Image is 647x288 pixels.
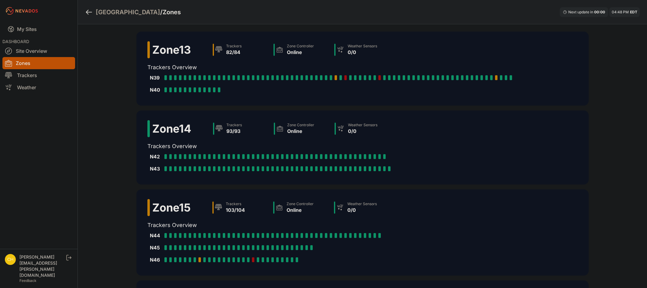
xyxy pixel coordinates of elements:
[85,4,181,20] nav: Breadcrumb
[287,127,314,135] div: Online
[19,278,36,283] a: Feedback
[332,41,393,58] a: Weather Sensors0/0
[287,44,314,49] div: Zone Controller
[150,153,162,160] div: N42
[152,123,191,135] h2: Zone 14
[2,39,29,44] span: DASHBOARD
[332,120,393,137] a: Weather Sensors0/0
[150,256,162,263] div: N46
[332,199,392,216] a: Weather Sensors0/0
[210,41,271,58] a: Trackers82/84
[287,123,314,127] div: Zone Controller
[150,74,162,81] div: N39
[226,202,245,206] div: Trackers
[150,244,162,251] div: N45
[226,127,242,135] div: 93/93
[160,8,163,16] span: /
[568,10,593,14] span: Next update in
[347,202,377,206] div: Weather Sensors
[226,44,242,49] div: Trackers
[348,49,377,56] div: 0/0
[226,206,245,214] div: 103/104
[5,6,39,16] img: Nevados
[348,127,377,135] div: 0/0
[226,49,242,56] div: 82/84
[147,221,392,229] h2: Trackers Overview
[2,57,75,69] a: Zones
[348,44,377,49] div: Weather Sensors
[612,10,629,14] span: 04:48 PM
[211,120,271,137] a: Trackers93/93
[226,123,242,127] div: Trackers
[594,10,605,15] div: 00 : 00
[19,254,65,278] div: [PERSON_NAME][EMAIL_ADDRESS][PERSON_NAME][DOMAIN_NAME]
[150,86,162,93] div: N40
[348,123,377,127] div: Weather Sensors
[150,232,162,239] div: N44
[287,49,314,56] div: Online
[210,199,271,216] a: Trackers103/104
[347,206,377,214] div: 0/0
[2,22,75,36] a: My Sites
[287,206,314,214] div: Online
[5,254,16,265] img: chris.young@nevados.solar
[150,165,162,172] div: N43
[152,44,191,56] h2: Zone 13
[147,142,395,151] h2: Trackers Overview
[152,202,191,214] h2: Zone 15
[2,45,75,57] a: Site Overview
[2,69,75,81] a: Trackers
[96,8,160,16] a: [GEOGRAPHIC_DATA]
[163,8,181,16] h3: Zones
[2,81,75,93] a: Weather
[147,63,517,72] h2: Trackers Overview
[287,202,314,206] div: Zone Controller
[630,10,637,14] span: EDT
